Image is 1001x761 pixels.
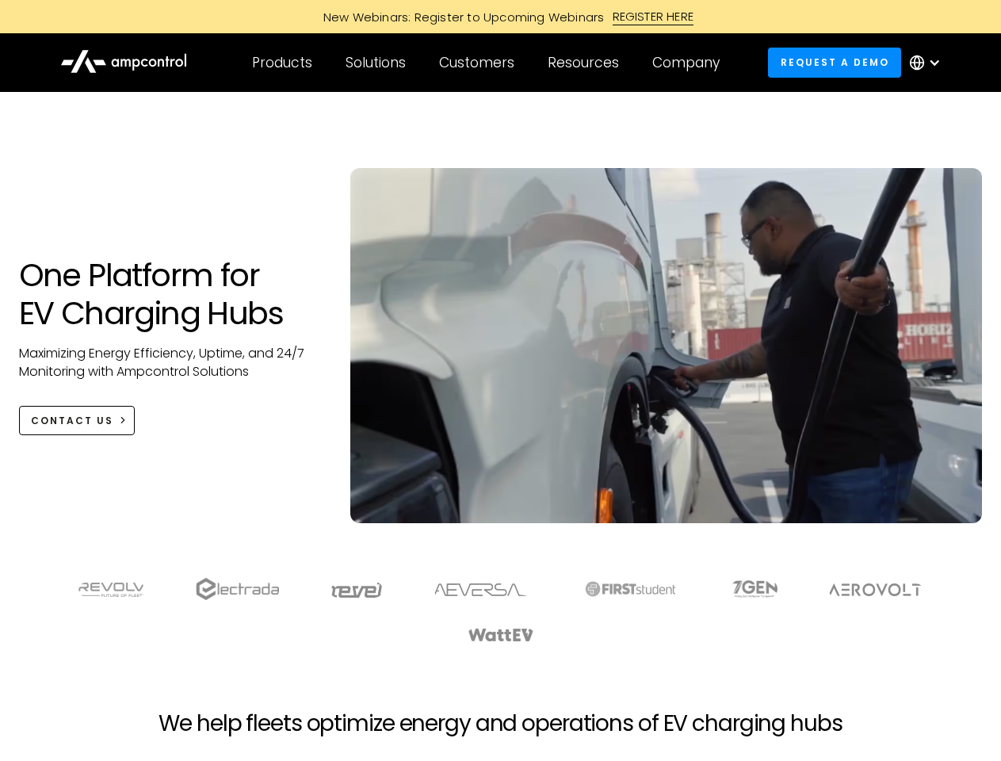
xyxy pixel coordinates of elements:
[159,710,842,737] h2: We help fleets optimize energy and operations of EV charging hubs
[652,54,720,71] div: Company
[439,54,514,71] div: Customers
[19,406,136,435] a: CONTACT US
[613,8,694,25] div: REGISTER HERE
[196,578,279,600] img: electrada logo
[768,48,901,77] a: Request a demo
[308,9,613,25] div: New Webinars: Register to Upcoming Webinars
[346,54,406,71] div: Solutions
[19,345,319,380] p: Maximizing Energy Efficiency, Uptime, and 24/7 Monitoring with Ampcontrol Solutions
[252,54,312,71] div: Products
[468,629,534,641] img: WattEV logo
[548,54,619,71] div: Resources
[144,8,858,25] a: New Webinars: Register to Upcoming WebinarsREGISTER HERE
[19,256,319,332] h1: One Platform for EV Charging Hubs
[828,583,923,596] img: Aerovolt Logo
[31,414,113,428] div: CONTACT US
